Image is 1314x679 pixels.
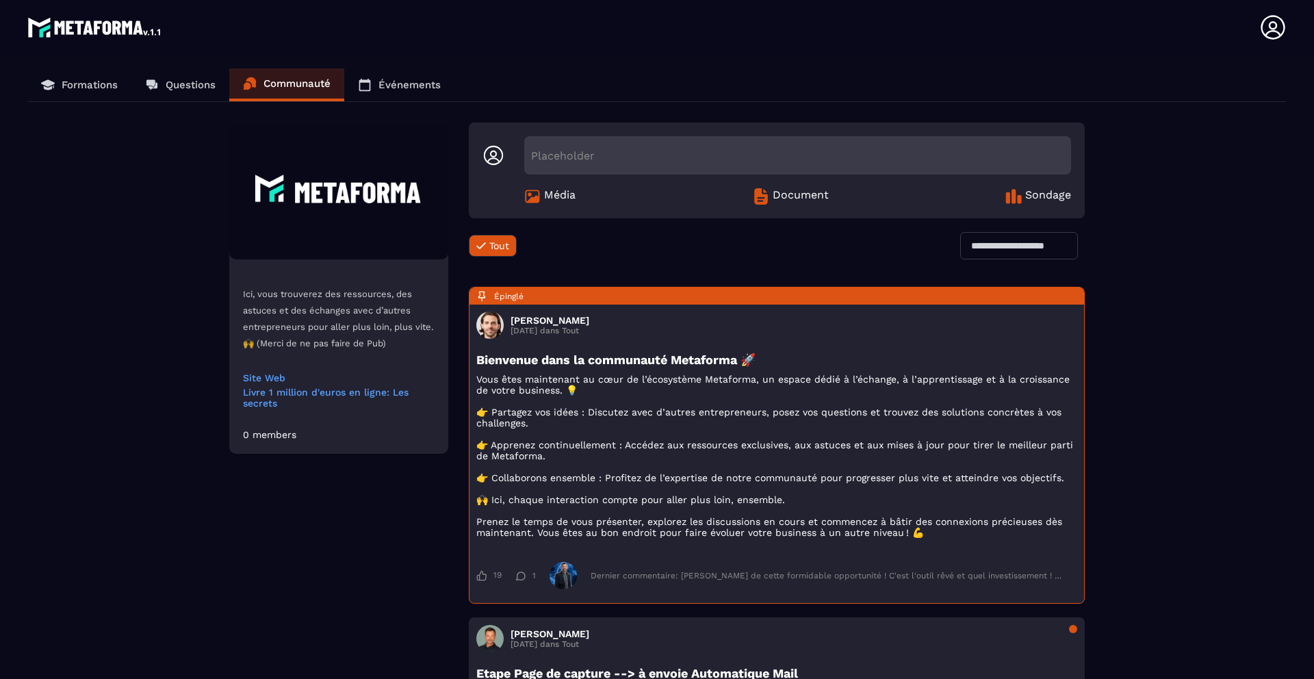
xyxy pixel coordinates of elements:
[243,387,435,409] a: Livre 1 million d'euros en ligne: Les secrets
[532,571,536,580] span: 1
[229,123,448,259] img: Community background
[27,68,131,101] a: Formations
[263,77,331,90] p: Communauté
[243,286,435,352] p: Ici, vous trouverez des ressources, des astuces et des échanges avec d’autres entrepreneurs pour ...
[773,188,829,205] span: Document
[378,79,441,91] p: Événements
[511,326,589,335] p: [DATE] dans Tout
[344,68,454,101] a: Événements
[544,188,576,205] span: Média
[489,240,509,251] span: Tout
[62,79,118,91] p: Formations
[493,570,502,581] span: 19
[243,372,435,383] a: Site Web
[494,292,524,301] span: Épinglé
[229,68,344,101] a: Communauté
[591,571,1064,580] div: Dernier commentaire: [PERSON_NAME] de cette formidable opportunité ! C'est l'outil rêvé et quel i...
[131,68,229,101] a: Questions
[476,353,1077,367] h3: Bienvenue dans la communauté Metaforma 🚀
[511,639,589,649] p: [DATE] dans Tout
[1025,188,1071,205] span: Sondage
[166,79,216,91] p: Questions
[511,315,589,326] h3: [PERSON_NAME]
[476,374,1077,538] p: Vous êtes maintenant au cœur de l’écosystème Metaforma, un espace dédié à l’échange, à l’apprenti...
[524,136,1071,175] div: Placeholder
[27,14,163,41] img: logo
[511,628,589,639] h3: [PERSON_NAME]
[243,429,296,440] div: 0 members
